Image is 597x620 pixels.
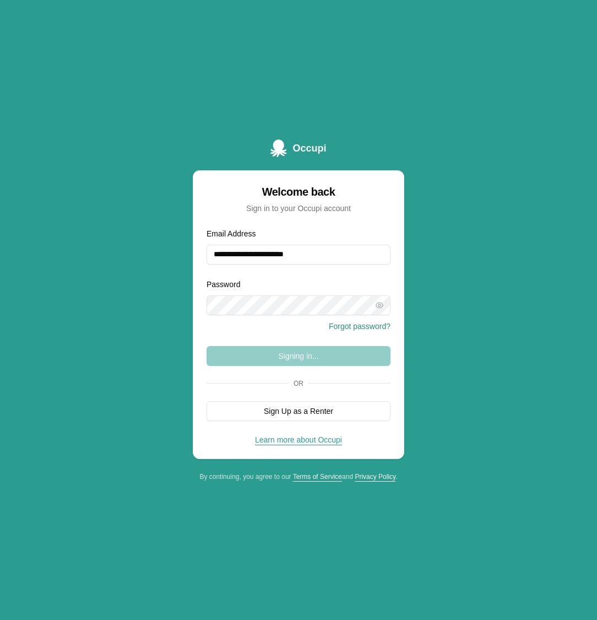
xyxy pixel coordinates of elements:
[289,379,308,388] span: Or
[329,321,390,332] button: Forgot password?
[292,141,326,156] span: Occupi
[293,473,342,481] a: Terms of Service
[207,184,390,200] div: Welcome back
[355,473,395,481] a: Privacy Policy
[207,203,390,214] div: Sign in to your Occupi account
[207,280,240,289] label: Password
[193,472,404,481] div: By continuing, you agree to our and .
[207,229,256,238] label: Email Address
[255,435,342,444] a: Learn more about Occupi
[270,139,326,157] a: Occupi
[207,401,390,421] button: Sign Up as a Renter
